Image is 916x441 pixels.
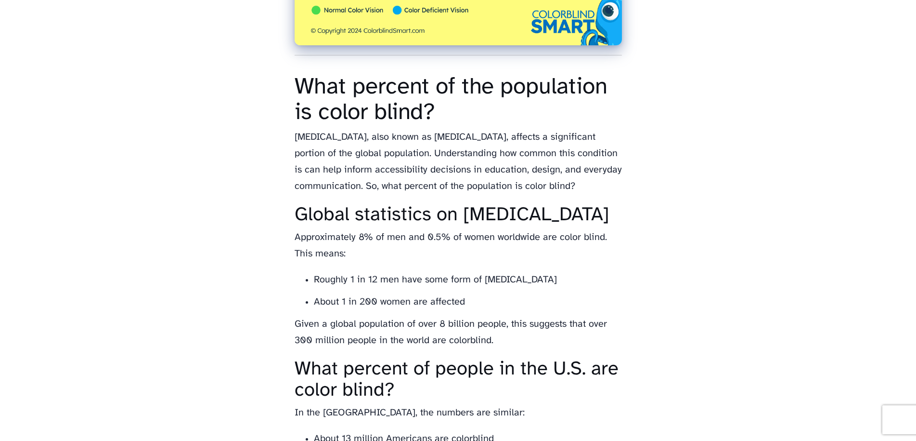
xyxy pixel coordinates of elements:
[295,405,622,421] p: In the [GEOGRAPHIC_DATA], the numbers are similar:
[314,294,622,310] li: About 1 in 200 women are affected
[295,316,622,349] p: Given a global population of over 8 billion people, this suggests that over 300 million people in...
[314,272,622,288] li: Roughly 1 in 12 men have some form of [MEDICAL_DATA]
[295,204,622,226] h2: Global statistics on [MEDICAL_DATA]
[295,229,622,262] p: Approximately 8% of men and 0.5% of women worldwide are color blind. This means:
[295,359,622,401] h2: What percent of people in the U.S. are color blind?
[295,75,622,126] h1: What percent of the population is color blind?
[295,129,622,195] p: [MEDICAL_DATA], also known as [MEDICAL_DATA], affects a significant portion of the global populat...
